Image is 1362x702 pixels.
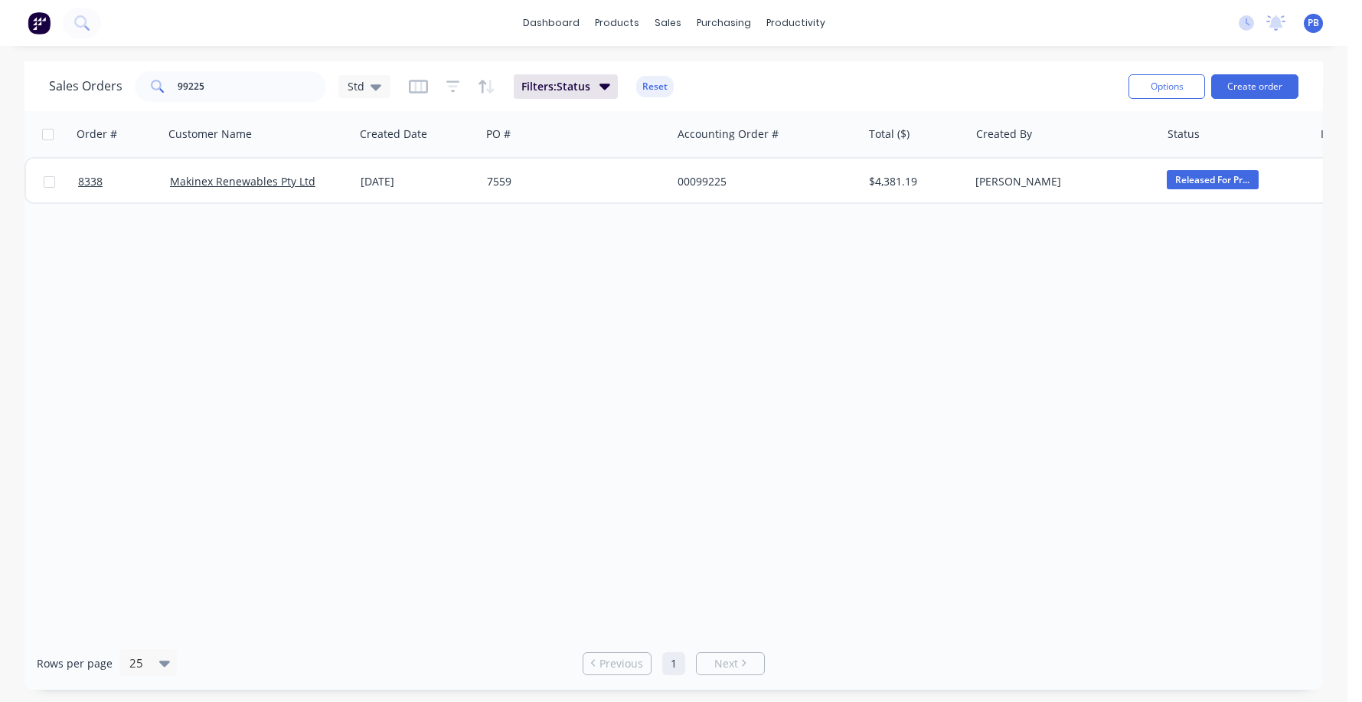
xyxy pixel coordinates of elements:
div: [DATE] [361,174,475,189]
div: purchasing [689,11,759,34]
a: 8338 [78,159,170,205]
span: PB [1308,16,1319,30]
span: Next [714,656,738,671]
div: Created Date [360,126,427,142]
div: Status [1168,126,1200,142]
span: Previous [599,656,643,671]
ul: Pagination [576,652,771,675]
a: Previous page [583,656,651,671]
span: Rows per page [37,656,113,671]
span: Released For Pr... [1167,170,1259,189]
a: Next page [697,656,764,671]
div: Total ($) [869,126,910,142]
a: Page 1 is your current page [662,652,685,675]
span: Std [348,78,364,94]
button: Create order [1211,74,1298,99]
div: sales [647,11,689,34]
div: 7559 [487,174,657,189]
div: $4,381.19 [869,174,959,189]
img: Factory [28,11,51,34]
div: [PERSON_NAME] [975,174,1145,189]
input: Search... [178,71,327,102]
span: Filters: Status [521,79,590,94]
span: 8338 [78,174,103,189]
div: Accounting Order # [678,126,779,142]
a: Makinex Renewables Pty Ltd [170,174,315,189]
button: Filters:Status [514,74,618,99]
h1: Sales Orders [49,79,122,93]
div: products [587,11,647,34]
button: Options [1128,74,1205,99]
div: Customer Name [168,126,252,142]
button: Reset [636,76,674,97]
div: PO # [486,126,511,142]
div: Created By [976,126,1032,142]
div: productivity [759,11,833,34]
a: dashboard [515,11,587,34]
div: Order # [77,126,117,142]
div: 00099225 [678,174,848,189]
